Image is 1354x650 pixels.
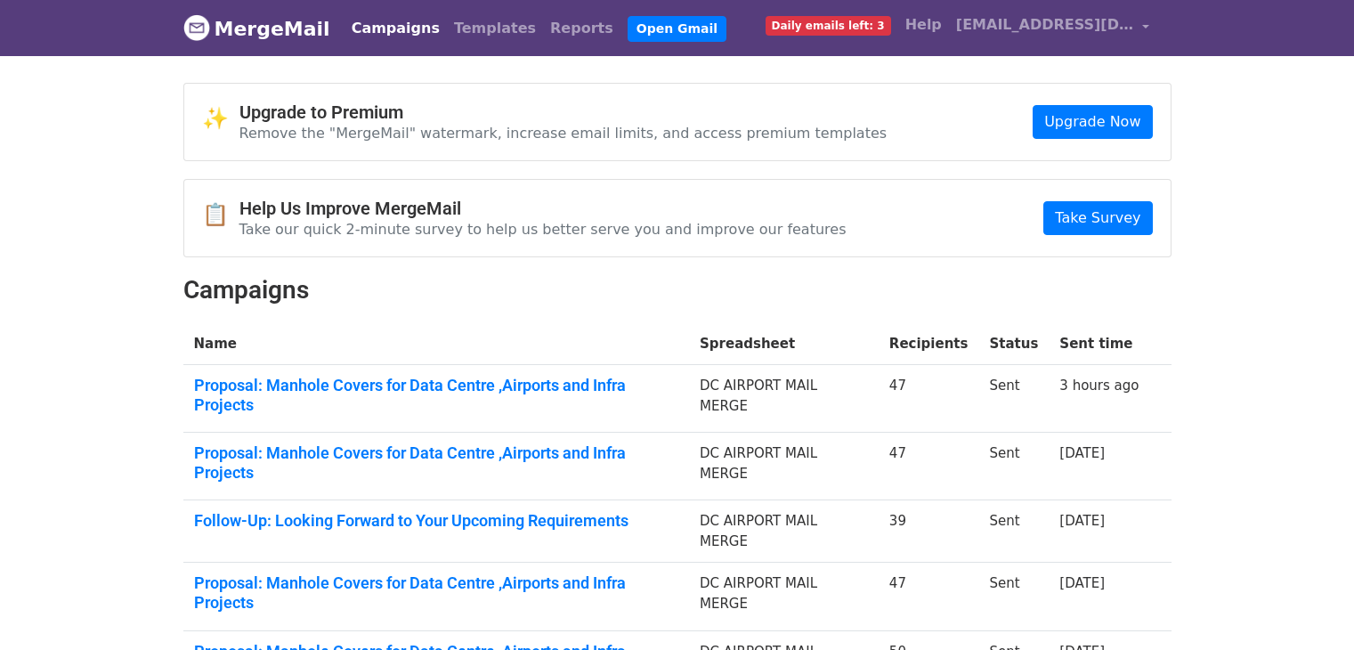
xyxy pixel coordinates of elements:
[183,323,690,365] th: Name
[183,14,210,41] img: MergeMail logo
[194,511,679,531] a: Follow-Up: Looking Forward to Your Upcoming Requirements
[879,563,979,630] td: 47
[879,365,979,433] td: 47
[447,11,543,46] a: Templates
[689,365,879,433] td: DC AIRPORT MAIL MERGE
[978,563,1049,630] td: Sent
[194,573,679,612] a: Proposal: Manhole Covers for Data Centre ,Airports and Infra Projects
[1033,105,1152,139] a: Upgrade Now
[879,500,979,563] td: 39
[1043,201,1152,235] a: Take Survey
[239,220,847,239] p: Take our quick 2-minute survey to help us better serve you and improve our features
[628,16,726,42] a: Open Gmail
[978,500,1049,563] td: Sent
[1265,565,1354,650] iframe: Chat Widget
[689,323,879,365] th: Spreadsheet
[978,323,1049,365] th: Status
[956,14,1134,36] span: [EMAIL_ADDRESS][DOMAIN_NAME]
[1059,378,1139,394] a: 3 hours ago
[766,16,891,36] span: Daily emails left: 3
[1049,323,1149,365] th: Sent time
[194,443,679,482] a: Proposal: Manhole Covers for Data Centre ,Airports and Infra Projects
[183,275,1172,305] h2: Campaigns
[689,563,879,630] td: DC AIRPORT MAIL MERGE
[239,102,888,123] h4: Upgrade to Premium
[202,202,239,228] span: 📋
[689,500,879,563] td: DC AIRPORT MAIL MERGE
[1059,575,1105,591] a: [DATE]
[543,11,620,46] a: Reports
[345,11,447,46] a: Campaigns
[202,106,239,132] span: ✨
[239,198,847,219] h4: Help Us Improve MergeMail
[194,376,679,414] a: Proposal: Manhole Covers for Data Centre ,Airports and Infra Projects
[689,433,879,500] td: DC AIRPORT MAIL MERGE
[239,124,888,142] p: Remove the "MergeMail" watermark, increase email limits, and access premium templates
[949,7,1157,49] a: [EMAIL_ADDRESS][DOMAIN_NAME]
[978,433,1049,500] td: Sent
[879,323,979,365] th: Recipients
[183,10,330,47] a: MergeMail
[1059,445,1105,461] a: [DATE]
[978,365,1049,433] td: Sent
[1059,513,1105,529] a: [DATE]
[898,7,949,43] a: Help
[758,7,898,43] a: Daily emails left: 3
[879,433,979,500] td: 47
